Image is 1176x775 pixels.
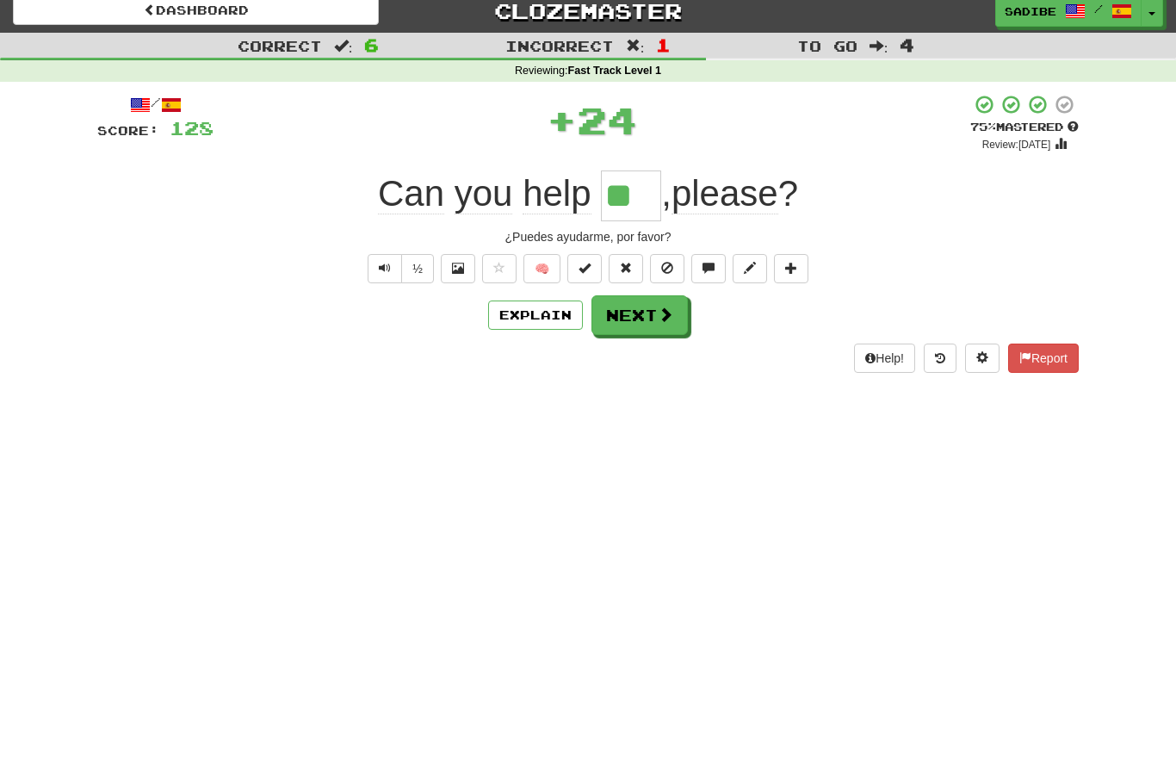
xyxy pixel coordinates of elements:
span: please [672,173,778,214]
div: Text-to-speech controls [364,254,434,283]
span: 1 [656,34,671,55]
button: Discuss sentence (alt+u) [691,254,726,283]
small: Review: [DATE] [982,139,1051,151]
span: help [523,173,591,214]
div: Mastered [970,120,1079,135]
span: + [547,94,577,146]
button: Reset to 0% Mastered (alt+r) [609,254,643,283]
button: ½ [401,254,434,283]
span: 4 [900,34,914,55]
button: Round history (alt+y) [924,344,956,373]
button: Next [591,295,688,335]
button: Show image (alt+x) [441,254,475,283]
div: ¿Puedes ayudarme, por favor? [97,228,1079,245]
button: Favorite sentence (alt+f) [482,254,517,283]
div: / [97,94,214,115]
span: Score: [97,123,159,138]
button: Help! [854,344,915,373]
button: Edit sentence (alt+d) [733,254,767,283]
button: Report [1008,344,1079,373]
span: 6 [364,34,379,55]
span: , ? [661,173,798,214]
span: To go [797,37,857,54]
button: Ignore sentence (alt+i) [650,254,684,283]
span: you [455,173,513,214]
span: 128 [170,117,214,139]
button: Explain [488,301,583,330]
span: 75 % [970,120,996,133]
button: Set this sentence to 100% Mastered (alt+m) [567,254,602,283]
span: Sadibe [1005,3,1056,19]
strong: Fast Track Level 1 [568,65,662,77]
span: : [626,39,645,53]
button: Play sentence audio (ctl+space) [368,254,402,283]
span: : [334,39,353,53]
span: Correct [238,37,322,54]
span: Incorrect [505,37,614,54]
span: Can [378,173,444,214]
button: Add to collection (alt+a) [774,254,808,283]
span: 24 [577,98,637,141]
span: / [1094,3,1103,15]
button: 🧠 [523,254,560,283]
span: : [870,39,888,53]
